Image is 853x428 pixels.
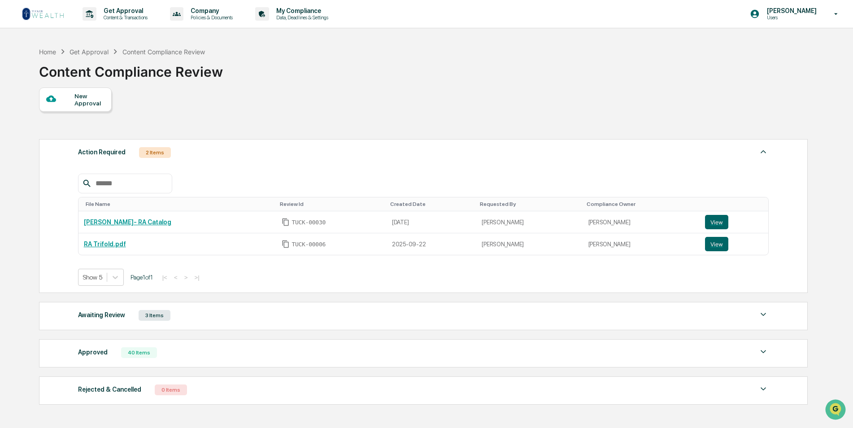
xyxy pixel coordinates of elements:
[74,92,104,107] div: New Approval
[30,78,113,85] div: We're available if you need us!
[583,211,700,233] td: [PERSON_NAME]
[131,274,153,281] span: Page 1 of 1
[74,113,111,122] span: Attestations
[760,14,821,21] p: Users
[18,130,57,139] span: Data Lookup
[269,7,333,14] p: My Compliance
[39,48,56,56] div: Home
[9,131,16,138] div: 🔎
[122,48,205,56] div: Content Compliance Review
[824,398,849,423] iframe: Open customer support
[70,48,109,56] div: Get Approval
[387,211,477,233] td: [DATE]
[78,146,126,158] div: Action Required
[292,219,326,226] span: TUCK-00030
[707,201,765,207] div: Toggle SortBy
[183,14,237,21] p: Policies & Documents
[160,274,170,281] button: |<
[758,309,769,320] img: caret
[9,69,25,85] img: 1746055101610-c473b297-6a78-478c-a979-82029cc54cd1
[758,146,769,157] img: caret
[39,57,223,80] div: Content Compliance Review
[705,215,763,229] a: View
[139,147,171,158] div: 2 Items
[61,109,115,126] a: 🗄️Attestations
[390,201,473,207] div: Toggle SortBy
[387,233,477,255] td: 2025-09-22
[139,310,170,321] div: 3 Items
[282,240,290,248] span: Copy Id
[9,19,163,33] p: How can we help?
[292,241,326,248] span: TUCK-00006
[96,7,152,14] p: Get Approval
[5,109,61,126] a: 🖐️Preclearance
[705,215,728,229] button: View
[84,218,171,226] a: [PERSON_NAME]- RA Catalog
[480,201,579,207] div: Toggle SortBy
[476,211,583,233] td: [PERSON_NAME]
[78,346,108,358] div: Approved
[758,346,769,357] img: caret
[89,152,109,159] span: Pylon
[63,152,109,159] a: Powered byPylon
[18,113,58,122] span: Preclearance
[705,237,763,251] a: View
[78,384,141,395] div: Rejected & Cancelled
[22,7,65,21] img: logo
[705,237,728,251] button: View
[121,347,157,358] div: 40 Items
[583,233,700,255] td: [PERSON_NAME]
[269,14,333,21] p: Data, Deadlines & Settings
[9,114,16,121] div: 🖐️
[760,7,821,14] p: [PERSON_NAME]
[476,233,583,255] td: [PERSON_NAME]
[78,309,125,321] div: Awaiting Review
[282,218,290,226] span: Copy Id
[758,384,769,394] img: caret
[86,201,273,207] div: Toggle SortBy
[280,201,383,207] div: Toggle SortBy
[5,127,60,143] a: 🔎Data Lookup
[30,69,147,78] div: Start new chat
[183,7,237,14] p: Company
[191,274,202,281] button: >|
[182,274,191,281] button: >
[152,71,163,82] button: Start new chat
[84,240,126,248] a: RA Trifold.pdf
[96,14,152,21] p: Content & Transactions
[65,114,72,121] div: 🗄️
[155,384,187,395] div: 0 Items
[171,274,180,281] button: <
[587,201,696,207] div: Toggle SortBy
